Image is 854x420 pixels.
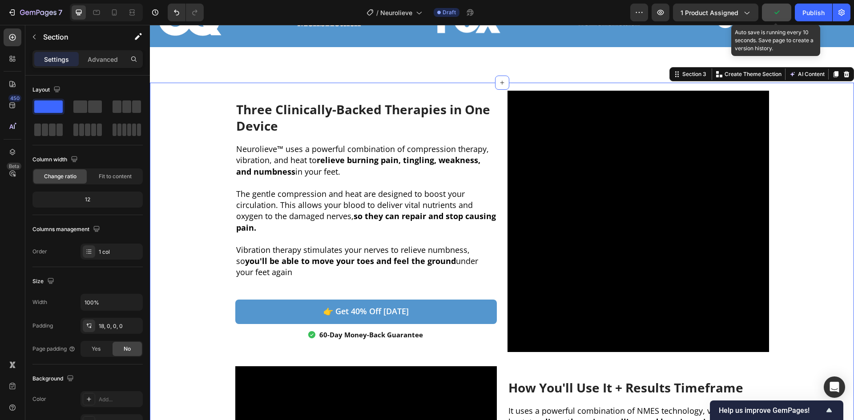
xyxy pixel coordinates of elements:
strong: relieve the pain, swelling, and heaviness in your legs. [387,392,602,402]
video: Video [358,66,619,327]
h2: How You'll Use It + Results Timeframe [358,354,619,372]
p: It uses a powerful combination of NMES technology, vibration, and heat, to [359,380,618,403]
div: Size [32,276,56,288]
div: Add... [99,396,141,404]
div: Padding [32,322,53,330]
div: Layout [32,84,62,96]
p: 👉 get 40% off [DATE] [173,281,259,292]
div: Undo/Redo [168,4,204,21]
p: 7 [58,7,62,18]
span: Neurolieve [380,8,412,17]
span: 1 product assigned [681,8,738,17]
button: Publish [795,4,832,21]
div: Width [32,298,47,306]
button: Show survey - Help us improve GemPages! [719,405,834,416]
span: Draft [443,8,456,16]
button: AI Content [637,44,677,55]
span: / [376,8,379,17]
div: Background [32,373,76,385]
div: Order [32,248,47,256]
div: Section 3 [531,45,558,53]
input: Auto [81,294,142,310]
div: Publish [802,8,825,17]
div: Column width [32,154,80,166]
div: Beta [7,163,21,170]
button: 7 [4,4,66,21]
p: Create Theme Section [575,45,632,53]
div: Color [32,395,46,403]
div: Open Intercom Messenger [824,376,845,398]
span: No [124,345,131,353]
iframe: Design area [150,25,854,420]
div: 450 [8,95,21,102]
p: Section [43,32,116,42]
p: 60-Day Money-Back Guarantee [169,304,273,316]
p: Settings [44,55,69,64]
button: 1 product assigned [673,4,758,21]
div: Columns management [32,224,102,236]
div: 18, 0, 0, 0 [99,322,141,330]
span: Change ratio [44,172,77,180]
div: Page padding [32,345,76,353]
div: 12 [34,193,141,206]
p: Advanced [88,55,118,64]
span: Help us improve GemPages! [719,406,824,415]
span: Yes [92,345,101,353]
div: 1 col [99,248,141,256]
span: Fit to content [99,172,132,180]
